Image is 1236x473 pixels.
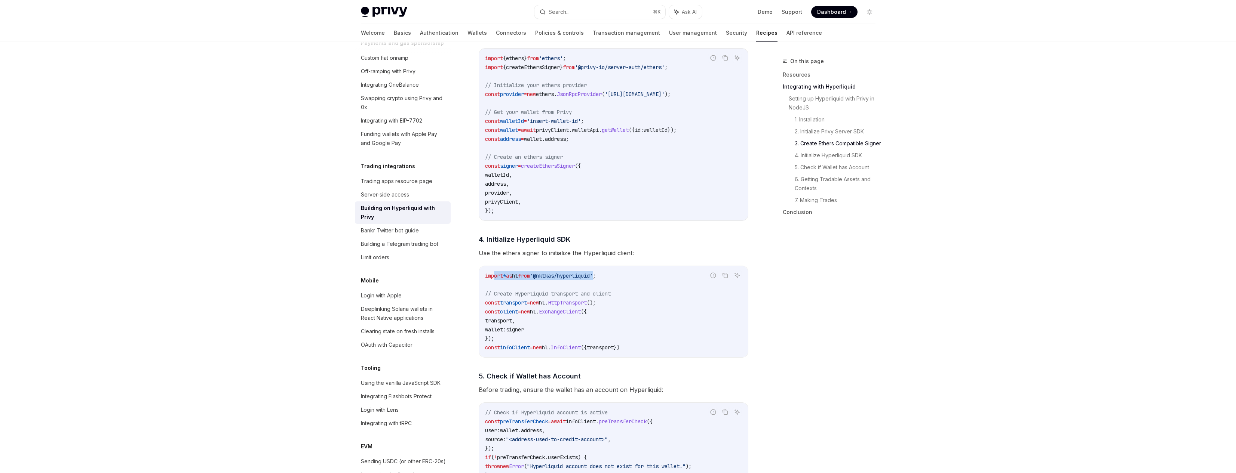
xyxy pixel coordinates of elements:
button: Copy the contents from the code block [720,53,730,63]
span: ; [566,136,569,142]
a: Demo [758,8,773,16]
span: const [485,299,500,306]
a: Setting up Hyperliquid with Privy in NodeJS [789,93,881,114]
span: const [485,308,500,315]
img: light logo [361,7,407,17]
h5: Tooling [361,364,381,372]
h5: Mobile [361,276,379,285]
a: Bankr Twitter bot guide [355,224,451,237]
a: Connectors [496,24,526,42]
span: const [485,91,500,98]
a: 5. Check if Wallet has Account [795,161,881,173]
span: source: [485,436,506,443]
span: Dashboard [817,8,846,16]
span: signer [506,326,524,333]
span: ; [593,272,596,279]
a: API reference [786,24,822,42]
span: new [527,91,536,98]
a: Wallets [467,24,487,42]
a: Integrating OneBalance [355,78,451,92]
span: , [542,427,545,434]
a: 7. Making Trades [795,194,881,206]
span: hl [530,308,536,315]
a: Support [782,8,802,16]
span: }) [614,344,620,351]
a: Recipes [756,24,778,42]
span: // Initialize your ethers provider [485,82,587,89]
div: Server-side access [361,190,409,199]
span: JsonRpcProvider [557,91,602,98]
div: Funding wallets with Apple Pay and Google Pay [361,130,446,148]
a: Integrating with EIP-7702 [355,114,451,127]
span: } [524,55,527,62]
span: = [527,299,530,306]
div: Custom fiat onramp [361,53,408,62]
span: ; [665,64,668,71]
button: Ask AI [669,5,702,19]
a: 2. Initialize Privy Server SDK [795,126,881,137]
span: ; [581,118,584,124]
span: // Get your wallet from Privy [485,109,572,115]
div: OAuth with Capacitor [361,340,412,349]
div: Sending USDC (or other ERC-20s) [361,457,446,466]
div: Using the vanilla JavaScript SDK [361,378,441,387]
a: Welcome [361,24,385,42]
span: // Check if Hyperliquid account is active [485,409,608,416]
div: Limit orders [361,253,389,262]
span: }); [485,335,494,342]
a: Conclusion [783,206,881,218]
div: Integrating OneBalance [361,80,419,89]
span: address [500,136,521,142]
button: Report incorrect code [708,407,718,417]
a: Building on Hyperliquid with Privy [355,201,451,224]
span: ({ [581,344,587,351]
span: = [518,127,521,133]
a: OAuth with Capacitor [355,338,451,352]
a: Sending USDC (or other ERC-20s) [355,455,451,468]
button: Toggle dark mode [864,6,875,18]
span: }); [485,207,494,214]
span: walletId [500,118,524,124]
span: . [536,308,539,315]
a: Login with Lens [355,403,451,417]
a: Building a Telegram trading bot [355,237,451,251]
div: Bankr Twitter bot guide [361,226,419,235]
span: . [545,299,548,306]
div: Login with Lens [361,405,399,414]
a: 3. Create Ethers Compatible Signer [795,137,881,149]
span: Use the ethers signer to initialize the Hyperliquid client: [479,248,748,258]
a: Limit orders [355,251,451,264]
span: as [506,272,512,279]
span: throw [485,463,500,470]
a: User management [669,24,717,42]
span: ⌘ K [653,9,661,15]
div: Swapping crypto using Privy and 0x [361,94,446,112]
span: from [527,55,539,62]
span: walletId [644,127,668,133]
button: Copy the contents from the code block [720,407,730,417]
span: . [545,454,548,461]
span: = [524,118,527,124]
span: const [485,118,500,124]
span: // Create Hyperliquid transport and client [485,290,611,297]
a: 4. Initialize Hyperliquid SDK [795,149,881,161]
a: Authentication [420,24,458,42]
span: ! [494,454,497,461]
span: from [563,64,575,71]
a: Integrating with Hyperliquid [783,81,881,93]
button: Ask AI [732,53,742,63]
span: 'ethers' [539,55,563,62]
div: Integrating Flashbots Protect [361,392,432,401]
span: const [485,127,500,133]
span: On this page [790,57,824,66]
a: Dashboard [811,6,858,18]
span: // Create an ethers signer [485,154,563,160]
a: Integrating with tRPC [355,417,451,430]
span: = [548,418,551,425]
a: Swapping crypto using Privy and 0x [355,92,451,114]
span: , [509,171,512,178]
span: hl [512,272,518,279]
span: "Hyperliquid account does not exist for this wallet." [527,463,686,470]
span: { [503,55,506,62]
span: privyClient [536,127,569,133]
